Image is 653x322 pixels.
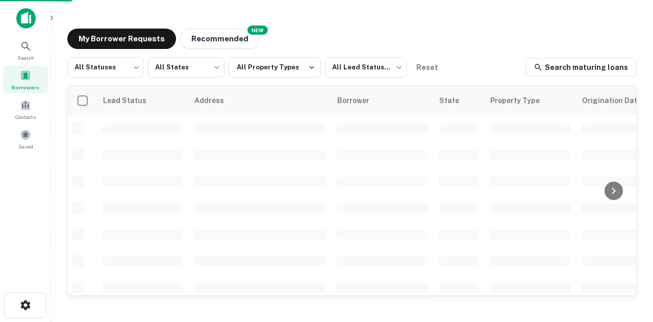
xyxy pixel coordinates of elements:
[484,86,576,115] th: Property Type
[411,57,443,78] button: Reset
[525,58,637,77] a: Search maturing loans
[194,94,237,107] span: Address
[12,83,39,91] span: Borrowers
[188,86,331,115] th: Address
[148,54,224,81] div: All States
[3,125,48,153] a: Saved
[15,113,36,121] span: Contacts
[67,54,144,81] div: All Statuses
[96,86,188,115] th: Lead Status
[247,26,268,35] div: NEW
[3,36,48,64] a: Search
[439,94,472,107] span: State
[17,54,34,62] span: Search
[3,66,48,93] a: Borrowers
[16,8,36,29] img: capitalize-icon.png
[490,94,553,107] span: Property Type
[331,86,433,115] th: Borrower
[67,29,176,49] button: My Borrower Requests
[103,94,160,107] span: Lead Status
[18,142,33,151] span: Saved
[433,86,484,115] th: State
[229,57,321,78] button: All Property Types
[325,54,407,81] div: All Lead Statuses
[3,95,48,123] a: Contacts
[180,29,260,49] button: Recommended
[602,240,653,289] iframe: Chat Widget
[337,94,383,107] span: Borrower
